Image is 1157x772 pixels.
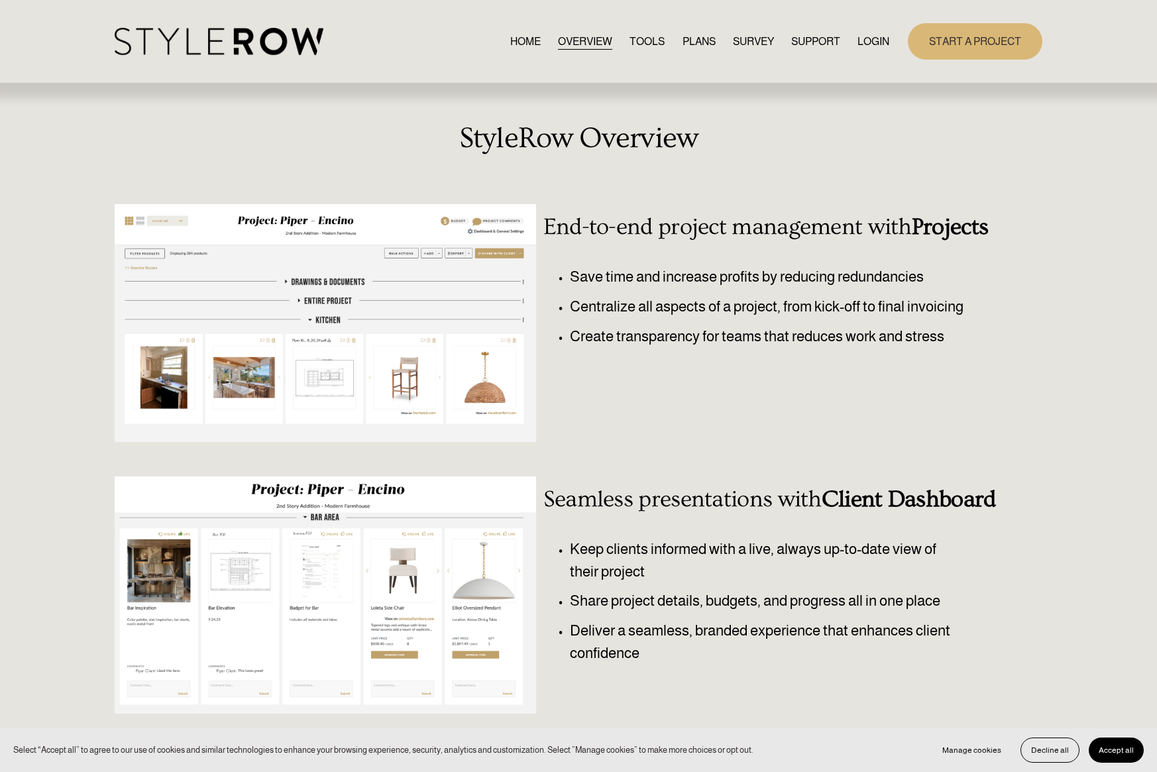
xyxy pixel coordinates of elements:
a: SURVEY [733,32,774,50]
p: Share project details, budgets, and progress all in one place [570,590,965,612]
button: Accept all [1089,738,1144,763]
span: Accept all [1099,745,1134,755]
a: TOOLS [630,32,665,50]
strong: Client Dashboard [822,486,996,512]
button: Decline all [1020,738,1079,763]
span: SUPPORT [791,34,840,50]
p: Deliver a seamless, branded experience that enhances client confidence [570,620,965,664]
a: OVERVIEW [558,32,612,50]
span: Decline all [1031,745,1069,755]
span: Manage cookies [942,745,1001,755]
a: PLANS [683,32,716,50]
h2: StyleRow Overview [115,122,1042,155]
p: Select “Accept all” to agree to our use of cookies and similar technologies to enhance your brows... [13,744,753,756]
p: Centralize all aspects of a project, from kick-off to final invoicing [570,296,1003,318]
a: LOGIN [857,32,889,50]
a: START A PROJECT [908,23,1042,60]
p: Create transparency for teams that reduces work and stress [570,325,1003,348]
p: Keep clients informed with a live, always up-to-date view of their project [570,538,965,582]
img: StyleRow [115,28,323,55]
h3: End-to-end project management with [543,214,1003,241]
button: Manage cookies [932,738,1011,763]
a: HOME [510,32,541,50]
a: folder dropdown [791,32,840,50]
h3: Seamless presentations with [543,486,1003,513]
strong: Projects [912,214,988,240]
p: Save time and increase profits by reducing redundancies [570,266,1003,288]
